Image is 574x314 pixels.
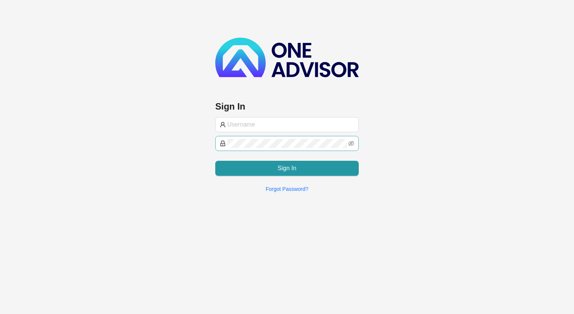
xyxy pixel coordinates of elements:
a: Forgot Password? [266,186,308,192]
span: user [220,122,226,128]
img: b89e593ecd872904241dc73b71df2e41-logo-dark.svg [215,38,359,77]
span: lock [220,140,226,146]
button: Sign In [215,161,359,176]
span: Sign In [278,164,296,173]
input: Username [227,120,354,129]
h3: Sign In [215,101,359,113]
span: eye-invisible [348,140,354,146]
